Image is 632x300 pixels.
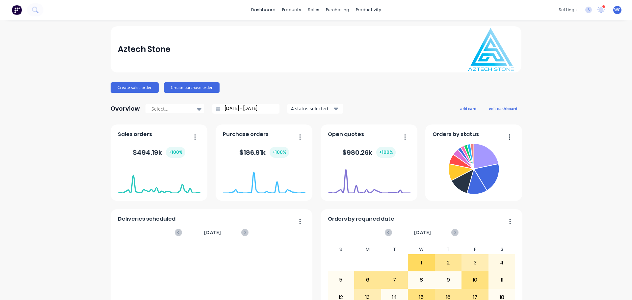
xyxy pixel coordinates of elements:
[279,5,304,15] div: products
[111,82,159,93] button: Create sales order
[461,245,488,254] div: F
[408,272,434,288] div: 8
[353,5,384,15] div: productivity
[433,130,479,138] span: Orders by status
[382,272,408,288] div: 7
[223,130,269,138] span: Purchase orders
[248,5,279,15] a: dashboard
[414,229,431,236] span: [DATE]
[12,5,22,15] img: Factory
[456,104,481,113] button: add card
[204,229,221,236] span: [DATE]
[166,147,185,158] div: + 100 %
[555,5,580,15] div: settings
[408,245,435,254] div: W
[354,245,381,254] div: M
[328,245,355,254] div: S
[328,272,354,288] div: 5
[328,215,394,223] span: Orders by required date
[111,102,140,115] div: Overview
[328,130,364,138] span: Open quotes
[435,255,461,271] div: 2
[323,5,353,15] div: purchasing
[468,28,514,71] img: Aztech Stone
[270,147,289,158] div: + 100 %
[485,104,521,113] button: edit dashboard
[164,82,220,93] button: Create purchase order
[239,147,289,158] div: $ 186.91k
[381,245,408,254] div: T
[489,272,515,288] div: 11
[287,104,343,114] button: 4 status selected
[355,272,381,288] div: 6
[408,255,434,271] div: 1
[291,105,332,112] div: 4 status selected
[462,255,488,271] div: 3
[435,272,461,288] div: 9
[118,215,175,223] span: Deliveries scheduled
[133,147,185,158] div: $ 494.19k
[342,147,396,158] div: $ 980.26k
[118,130,152,138] span: Sales orders
[488,245,515,254] div: S
[614,7,620,13] span: WC
[489,255,515,271] div: 4
[304,5,323,15] div: sales
[376,147,396,158] div: + 100 %
[462,272,488,288] div: 10
[118,43,171,56] div: Aztech Stone
[435,245,462,254] div: T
